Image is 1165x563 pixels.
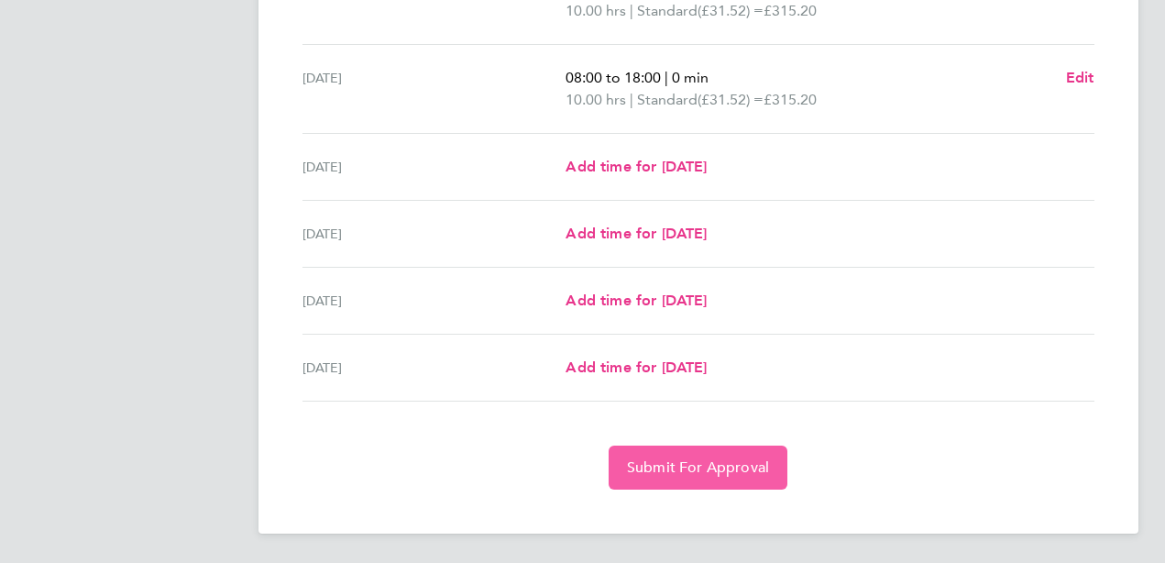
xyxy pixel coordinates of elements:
a: Add time for [DATE] [566,223,707,245]
span: Add time for [DATE] [566,359,707,376]
span: £315.20 [764,2,817,19]
span: 10.00 hrs [566,91,626,108]
span: (£31.52) = [698,91,764,108]
a: Edit [1066,67,1094,89]
span: Add time for [DATE] [566,292,707,309]
span: 08:00 to 18:00 [566,69,661,86]
span: | [630,2,633,19]
a: Add time for [DATE] [566,156,707,178]
div: [DATE] [302,156,566,178]
div: [DATE] [302,357,566,379]
span: 10.00 hrs [566,2,626,19]
span: (£31.52) = [698,2,764,19]
span: | [630,91,633,108]
div: [DATE] [302,223,566,245]
div: [DATE] [302,290,566,312]
a: Add time for [DATE] [566,357,707,379]
button: Submit For Approval [609,446,787,490]
span: Standard [637,89,698,111]
span: Add time for [DATE] [566,225,707,242]
div: [DATE] [302,67,566,111]
span: | [665,69,668,86]
span: 0 min [672,69,709,86]
span: Submit For Approval [627,458,769,477]
span: Edit [1066,69,1094,86]
span: Add time for [DATE] [566,158,707,175]
a: Add time for [DATE] [566,290,707,312]
span: £315.20 [764,91,817,108]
